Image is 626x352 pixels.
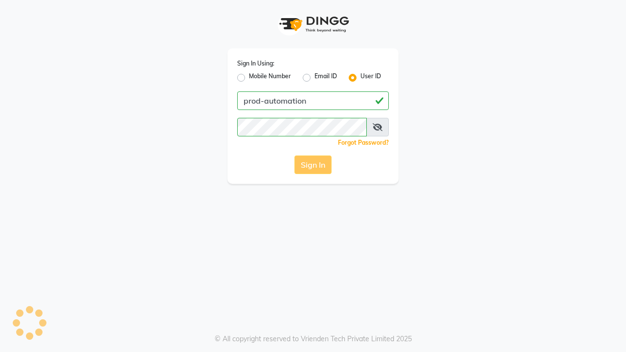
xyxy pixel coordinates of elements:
[314,72,337,84] label: Email ID
[360,72,381,84] label: User ID
[249,72,291,84] label: Mobile Number
[274,10,352,39] img: logo1.svg
[338,139,389,146] a: Forgot Password?
[237,118,367,136] input: Username
[237,91,389,110] input: Username
[237,59,274,68] label: Sign In Using:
